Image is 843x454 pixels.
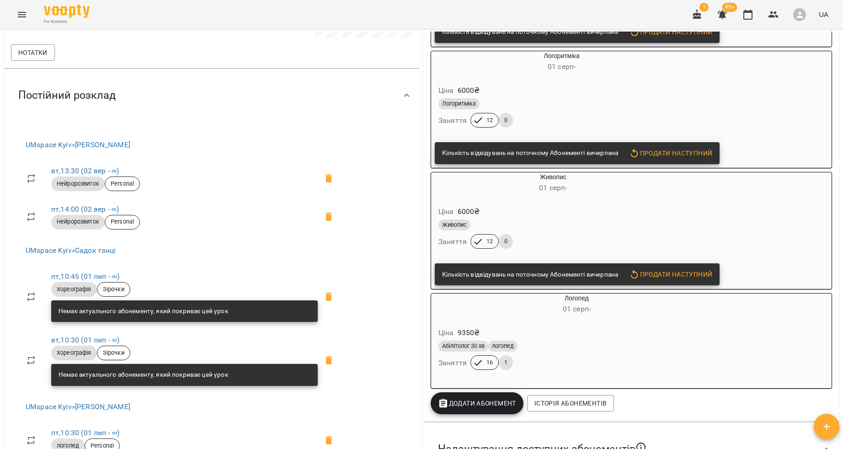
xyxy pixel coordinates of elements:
[51,205,119,214] a: пт,14:00 (02 вер - ∞)
[431,172,475,194] div: Живопис
[11,4,33,26] button: Menu
[481,358,498,367] span: 16
[97,346,130,360] div: Зірочки
[431,51,475,73] div: Логоритміка
[85,442,119,450] span: Personal
[51,336,119,344] a: вт,10:30 (01 лип - ∞)
[488,342,518,350] span: логопед
[44,5,90,18] img: Voopty Logo
[51,285,97,294] span: Хореографія
[59,303,228,320] div: Немає актуального абонементу, який покриває цей урок
[458,327,480,338] p: 9350 ₴
[438,398,516,409] span: Додати Абонемент
[534,398,607,409] span: Історія абонементів
[11,44,55,61] button: Нотатки
[442,267,618,283] div: Кількість відвідувань на поточному Абонементі вичерпана
[438,342,488,350] span: Абілітолог 30 хв
[442,24,618,40] div: Кількість відвідувань на поточному Абонементі вичерпана
[105,218,139,226] span: Personal
[458,85,480,96] p: 6000 ₴
[438,221,470,229] span: Живопис
[431,172,631,260] button: Живопис01 серп- Ціна6000₴ЖивописЗаняття120
[539,183,567,192] span: 01 серп -
[4,72,420,119] div: Постійний розклад
[318,167,340,189] span: Видалити приватний урок Тополь Юлія вт 13:30 клієнта Борисочев Герман
[458,206,480,217] p: 6000 ₴
[97,349,130,357] span: Зірочки
[438,84,454,97] h6: Ціна
[51,442,85,450] span: логопед
[51,349,97,357] span: Хореографія
[431,294,678,381] button: Логопед01 серп- Ціна9350₴Абілітолог 30 хвлогопедЗаняття161
[499,358,513,367] span: 1
[722,3,737,12] span: 99+
[431,51,648,139] button: Логоритміка01 серп- Ціна6000₴ЛогоритмікаЗаняття120
[318,206,340,228] span: Видалити приватний урок Тополь Юлія пт 14:00 клієнта Борисочев Герман
[815,6,832,23] button: UA
[699,3,709,12] span: 1
[499,237,513,246] span: 0
[51,428,119,437] a: пт,10:30 (01 лип - ∞)
[97,282,130,297] div: Зірочки
[26,140,130,149] a: UMspace Kyiv»[PERSON_NAME]
[51,218,105,226] span: Нейророзвиток
[438,326,454,339] h6: Ціна
[442,145,618,161] div: Кількість відвідувань на поточному Абонементі вичерпана
[438,114,467,127] h6: Заняття
[431,294,475,315] div: Логопед
[625,145,716,161] button: Продати наступний
[475,294,678,315] div: Логопед
[629,269,712,280] span: Продати наступний
[475,172,631,194] div: Живопис
[499,116,513,124] span: 0
[26,246,116,255] a: UMspace Kyiv»Садок танці
[51,166,119,175] a: вт,13:30 (02 вер - ∞)
[97,285,130,294] span: Зірочки
[481,237,498,246] span: 12
[18,47,48,58] span: Нотатки
[318,429,340,451] span: Видалити приватний урок Коваленко Аміна пт 10:30 клієнта Борисочев Герман
[18,88,116,102] span: Постійний розклад
[431,392,523,414] button: Додати Абонемент
[625,24,716,40] button: Продати наступний
[819,10,828,19] span: UA
[438,205,454,218] h6: Ціна
[548,62,576,71] span: 01 серп -
[438,357,467,369] h6: Заняття
[475,51,648,73] div: Логоритміка
[59,367,228,383] div: Немає актуального абонементу, який покриває цей урок
[629,27,712,37] span: Продати наступний
[51,272,119,281] a: пт,10:45 (01 лип - ∞)
[318,286,340,308] span: Видалити клієнта з групи Зірочки для курсу Садок танці?
[438,100,480,108] span: Логоритміка
[563,304,591,313] span: 01 серп -
[527,395,614,411] button: Історія абонементів
[318,349,340,371] span: Видалити клієнта з групи Зірочки для курсу Садок танці?
[105,180,139,188] span: Personal
[438,235,467,248] h6: Заняття
[635,442,646,453] svg: Якщо не обрано жодного, клієнт зможе побачити всі публічні абонементи
[51,180,105,188] span: Нейророзвиток
[26,402,130,411] a: UMspace Kyiv»[PERSON_NAME]
[625,266,716,283] button: Продати наступний
[629,148,712,159] span: Продати наступний
[481,116,498,124] span: 12
[44,19,90,25] span: For Business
